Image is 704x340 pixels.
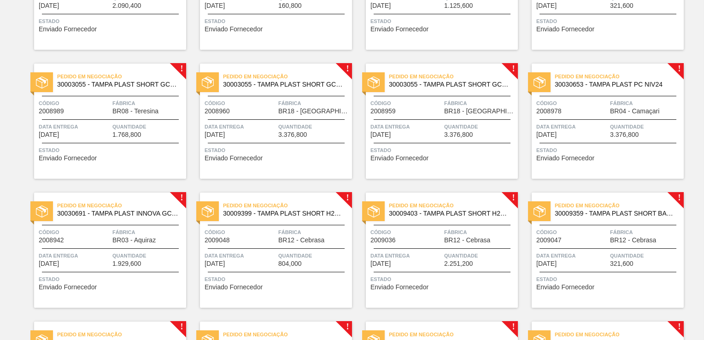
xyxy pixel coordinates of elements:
span: 2.090,400 [112,2,141,9]
img: estado [368,205,380,217]
span: BR18 - Pernambuco [444,108,516,115]
span: 1.768,800 [112,131,141,138]
span: Data entrega [370,122,442,131]
span: Enviado Fornecedor [205,26,263,33]
span: Status [536,275,681,284]
span: Fábrica [278,99,350,108]
span: BR04 - Camaçari [610,108,659,115]
span: 3.376,800 [278,131,307,138]
span: 30003055 - TAMPA PLAST SHORT GCA S/ LINER [57,81,179,88]
span: 1.929,600 [112,260,141,267]
span: Enviado Fornecedor [39,284,97,291]
span: Enviado Fornecedor [39,155,97,162]
span: Pedido em Negociação [389,72,518,81]
span: Fábrica [444,99,516,108]
a: !estadoPedido em Negociação30009399 - TAMPA PLAST SHORT H2OH LIMAO S/ LINERCódigo2009048FábricaBR... [186,193,352,308]
img: estado [202,76,214,88]
span: 160,800 [278,2,302,9]
span: 3.376,800 [610,131,639,138]
span: 2009047 [536,237,562,244]
span: Quantidade [610,122,681,131]
span: Data entrega [205,251,276,260]
span: Status [370,275,516,284]
span: 30009399 - TAMPA PLAST SHORT H2OH LIMAO S/ LINER [223,210,345,217]
span: Pedido em Negociação [389,330,518,339]
img: estado [368,76,380,88]
span: 30003055 - TAMPA PLAST SHORT GCA S/ LINER [223,81,345,88]
span: 19/09/2025 [536,2,557,9]
span: 2008960 [205,108,230,115]
span: 2.251,200 [444,260,473,267]
span: Quantidade [112,251,184,260]
span: 321,600 [610,260,634,267]
span: Status [536,17,681,26]
a: !estadoPedido em Negociação30003055 - TAMPA PLAST SHORT GCA S/ LINERCódigo2008960FábricaBR18 - [G... [186,64,352,179]
span: Fábrica [610,228,681,237]
span: Pedido em Negociação [223,330,352,339]
a: !estadoPedido em Negociação30003055 - TAMPA PLAST SHORT GCA S/ LINERCódigo2008989FábricaBR08 - Te... [20,64,186,179]
span: 22/09/2025 [205,131,225,138]
img: estado [36,205,48,217]
span: Status [370,146,516,155]
span: 02/10/2025 [205,260,225,267]
span: 2009036 [370,237,396,244]
span: BR18 - Pernambuco [278,108,350,115]
span: Enviado Fornecedor [370,26,428,33]
span: Quantidade [278,122,350,131]
span: 29/09/2025 [39,260,59,267]
span: 2008989 [39,108,64,115]
span: Enviado Fornecedor [370,155,428,162]
span: 18/09/2025 [39,2,59,9]
span: Código [205,228,276,237]
span: Código [370,228,442,237]
span: 02/10/2025 [536,260,557,267]
span: 2009048 [205,237,230,244]
span: BR12 - Cebrasa [278,237,324,244]
span: Enviado Fornecedor [536,26,594,33]
span: Enviado Fornecedor [536,155,594,162]
span: Fábrica [278,228,350,237]
span: 2008942 [39,237,64,244]
span: Status [39,275,184,284]
span: Enviado Fornecedor [370,284,428,291]
span: 30003055 - TAMPA PLAST SHORT GCA S/ LINER [389,81,510,88]
span: Pedido em Negociação [555,72,684,81]
span: Código [39,228,110,237]
span: Código [370,99,442,108]
span: Data entrega [39,122,110,131]
span: 2008959 [370,108,396,115]
a: !estadoPedido em Negociação30030653 - TAMPA PLAST PC NIV24Código2008978FábricaBR04 - CamaçariData... [518,64,684,179]
span: BR12 - Cebrasa [610,237,656,244]
span: Pedido em Negociação [389,201,518,210]
span: BR12 - Cebrasa [444,237,490,244]
span: 321,600 [610,2,634,9]
img: estado [534,76,546,88]
span: Quantidade [444,122,516,131]
span: Código [536,99,608,108]
span: Pedido em Negociação [223,201,352,210]
span: 30009403 - TAMPA PLAST SHORT H2OH LIMONETO S/ LINER [389,210,510,217]
span: Código [536,228,608,237]
span: Fábrica [444,228,516,237]
span: Data entrega [205,122,276,131]
span: Pedido em Negociação [555,330,684,339]
span: Fábrica [112,228,184,237]
span: Quantidade [112,122,184,131]
span: Data entrega [536,251,608,260]
span: Pedido em Negociação [555,201,684,210]
span: Pedido em Negociação [223,72,352,81]
span: Status [39,17,184,26]
span: Status [205,275,350,284]
span: 3.376,800 [444,131,473,138]
span: Enviado Fornecedor [205,155,263,162]
span: Enviado Fornecedor [205,284,263,291]
span: Status [205,146,350,155]
span: 30030691 - TAMPA PLAST INNOVA GCA ZERO NIV24 [57,210,179,217]
span: Data entrega [370,251,442,260]
span: 30030653 - TAMPA PLAST PC NIV24 [555,81,676,88]
span: Quantidade [444,251,516,260]
span: BR03 - Aquiraz [112,237,156,244]
span: Pedido em Negociação [57,201,186,210]
span: 02/10/2025 [370,260,391,267]
span: 19/09/2025 [205,2,225,9]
